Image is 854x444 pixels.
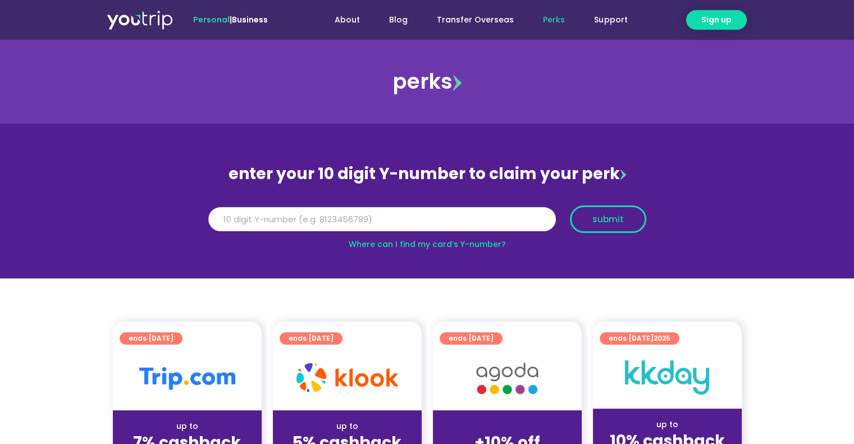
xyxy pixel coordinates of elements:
form: Y Number [208,205,646,241]
a: About [320,10,375,30]
a: ends [DATE] [440,332,503,345]
span: ends [DATE] [609,332,670,345]
span: | [193,14,268,25]
div: up to [602,419,733,431]
span: up to [497,420,518,432]
span: Sign up [701,14,732,26]
nav: Menu [298,10,642,30]
span: 2025 [654,333,670,343]
a: ends [DATE]2025 [600,332,679,345]
span: Personal [193,14,230,25]
span: submit [592,215,624,223]
div: enter your 10 digit Y-number to claim your perk [203,159,652,189]
button: submit [570,205,646,233]
div: up to [122,420,253,432]
a: Perks [528,10,579,30]
span: ends [DATE] [449,332,494,345]
input: 10 digit Y-number (e.g. 8123456789) [208,207,556,232]
span: ends [DATE] [129,332,173,345]
div: up to [282,420,413,432]
a: Business [232,14,268,25]
a: Blog [375,10,422,30]
span: ends [DATE] [289,332,334,345]
a: ends [DATE] [280,332,342,345]
a: ends [DATE] [120,332,182,345]
a: Support [579,10,642,30]
a: Sign up [686,10,747,30]
a: Where can I find my card’s Y-number? [349,239,506,250]
a: Transfer Overseas [422,10,528,30]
